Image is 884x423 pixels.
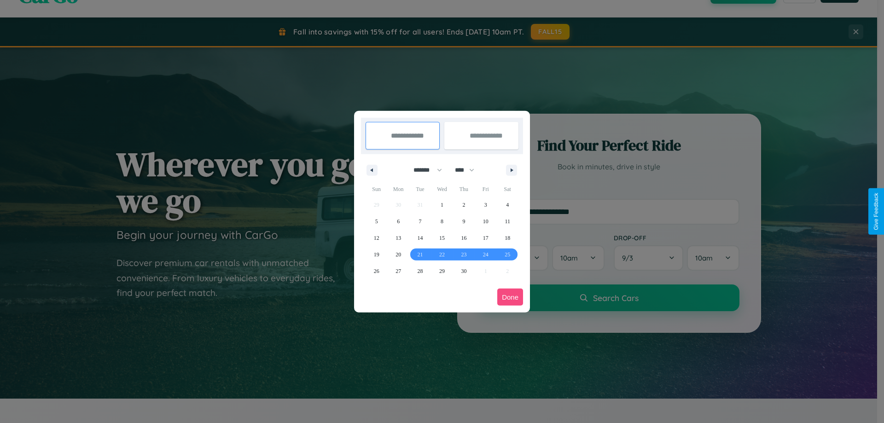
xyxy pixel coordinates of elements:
span: Tue [409,182,431,197]
span: Wed [431,182,453,197]
span: 8 [441,213,443,230]
button: 25 [497,246,518,263]
span: 30 [461,263,466,279]
button: 24 [475,246,496,263]
span: 18 [505,230,510,246]
span: 3 [484,197,487,213]
button: 14 [409,230,431,246]
button: 27 [387,263,409,279]
span: 22 [439,246,445,263]
span: 9 [462,213,465,230]
span: 6 [397,213,400,230]
button: 5 [366,213,387,230]
span: Thu [453,182,475,197]
button: 19 [366,246,387,263]
button: 17 [475,230,496,246]
button: 2 [453,197,475,213]
span: 12 [374,230,379,246]
button: 20 [387,246,409,263]
span: 27 [395,263,401,279]
button: 29 [431,263,453,279]
button: Done [497,289,523,306]
button: 18 [497,230,518,246]
button: 11 [497,213,518,230]
button: 1 [431,197,453,213]
button: 3 [475,197,496,213]
button: 7 [409,213,431,230]
span: 26 [374,263,379,279]
span: 10 [483,213,489,230]
span: 11 [505,213,510,230]
div: Give Feedback [873,193,879,230]
span: 28 [418,263,423,279]
span: 5 [375,213,378,230]
span: 14 [418,230,423,246]
span: 2 [462,197,465,213]
span: 13 [395,230,401,246]
button: 30 [453,263,475,279]
button: 8 [431,213,453,230]
button: 22 [431,246,453,263]
span: 1 [441,197,443,213]
button: 15 [431,230,453,246]
span: 19 [374,246,379,263]
span: 7 [419,213,422,230]
span: 15 [439,230,445,246]
span: Mon [387,182,409,197]
button: 21 [409,246,431,263]
button: 10 [475,213,496,230]
span: 29 [439,263,445,279]
button: 12 [366,230,387,246]
span: 24 [483,246,489,263]
span: Sat [497,182,518,197]
span: Fri [475,182,496,197]
span: 23 [461,246,466,263]
span: 4 [506,197,509,213]
button: 23 [453,246,475,263]
span: 25 [505,246,510,263]
span: 16 [461,230,466,246]
button: 26 [366,263,387,279]
span: 17 [483,230,489,246]
span: Sun [366,182,387,197]
span: 20 [395,246,401,263]
button: 13 [387,230,409,246]
span: 21 [418,246,423,263]
button: 9 [453,213,475,230]
button: 16 [453,230,475,246]
button: 6 [387,213,409,230]
button: 28 [409,263,431,279]
button: 4 [497,197,518,213]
